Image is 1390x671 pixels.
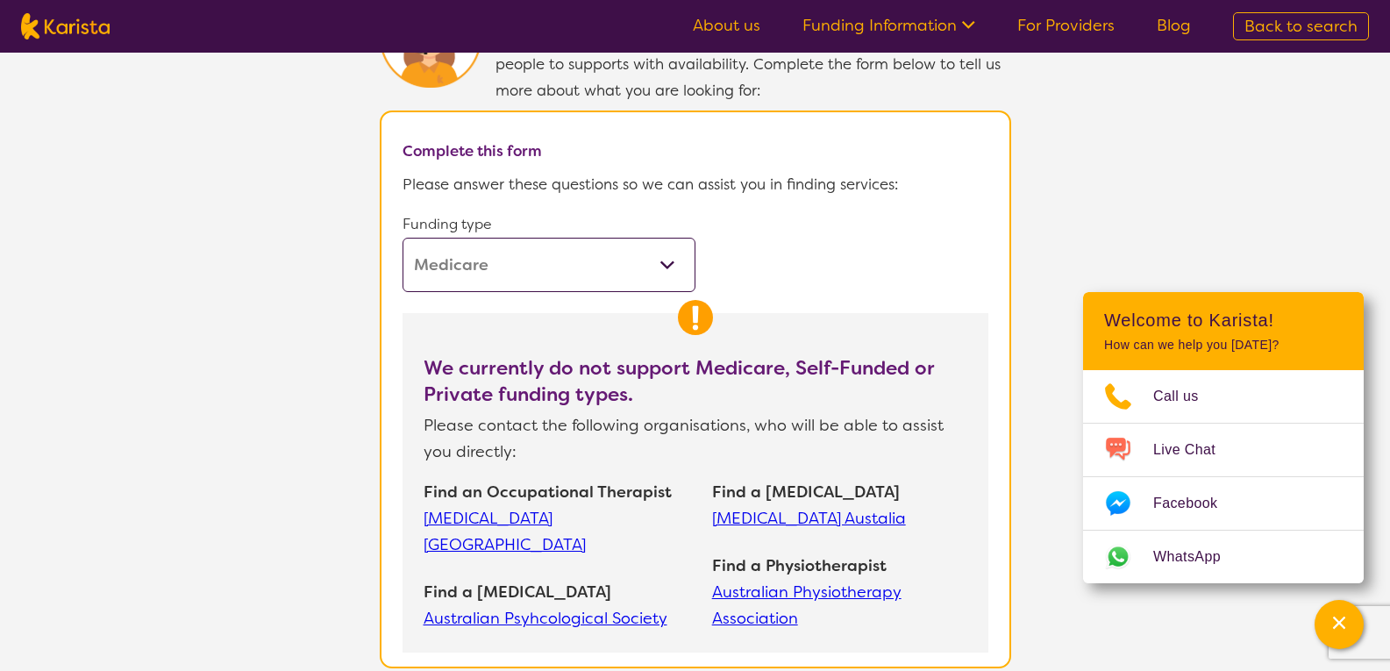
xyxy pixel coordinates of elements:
a: [MEDICAL_DATA] Austalia [712,505,967,532]
p: Our Client Services team are experienced in finding and connecting people to supports with availa... [495,25,1011,104]
a: Funding Information [802,15,975,36]
span: Call us [1153,383,1220,410]
a: Back to search [1233,12,1369,40]
a: Blog [1157,15,1191,36]
b: We currently do not support Medicare, Self-Funded or Private funding types. [424,355,934,407]
b: Find an Occupational Therapist [424,482,672,503]
a: Web link opens in a new tab. [1083,531,1364,583]
a: About us [693,15,760,36]
span: Back to search [1244,16,1358,37]
p: How can we help you [DATE]? [1104,338,1343,353]
h2: Welcome to Karista! [1104,310,1343,331]
img: Warning [678,300,713,335]
p: Funding type [403,211,695,238]
b: Find a [MEDICAL_DATA] [424,582,611,603]
span: Facebook [1153,490,1238,517]
span: Live Chat [1153,437,1237,463]
img: Karista logo [21,13,110,39]
a: [MEDICAL_DATA] [GEOGRAPHIC_DATA] [424,505,695,558]
span: WhatsApp [1153,544,1242,570]
b: Find a Physiotherapist [712,555,887,576]
p: Please contact the following organisations, who will be able to assist you directly: [424,408,967,465]
b: Find a [MEDICAL_DATA] [712,482,900,503]
a: Australian Physiotherapy Association [712,579,967,632]
a: Australian Psyhcological Society [424,605,695,632]
ul: Choose channel [1083,370,1364,583]
p: Please answer these questions so we can assist you in finding services: [403,171,988,197]
b: Complete this form [403,141,542,161]
a: For Providers [1017,15,1115,36]
button: Channel Menu [1315,600,1364,649]
div: Channel Menu [1083,292,1364,583]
